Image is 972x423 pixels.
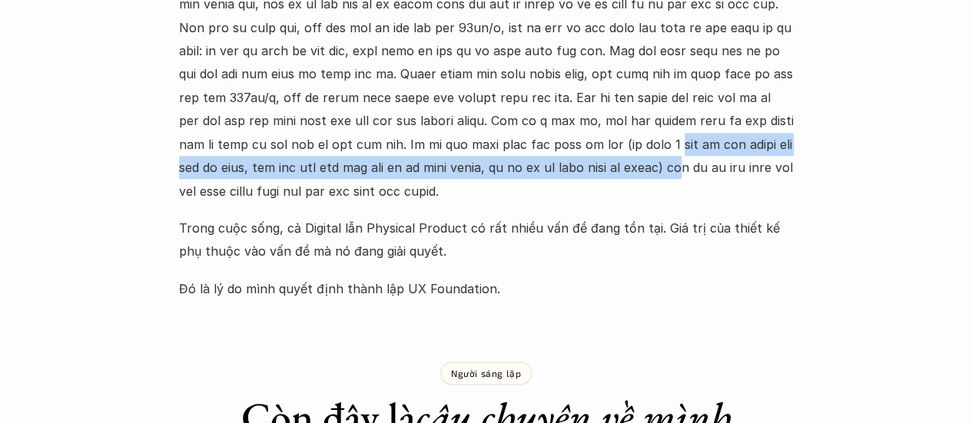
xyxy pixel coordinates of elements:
[451,368,521,378] p: Người sáng lập
[179,216,794,263] p: Trong cuộc sống, cả Digital lẫn Physical Product có rất nhiều vấn đề đang tồn tại. Giá trị của th...
[179,277,794,300] p: Đó là lý do mình quyết định thành lập UX Foundation.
